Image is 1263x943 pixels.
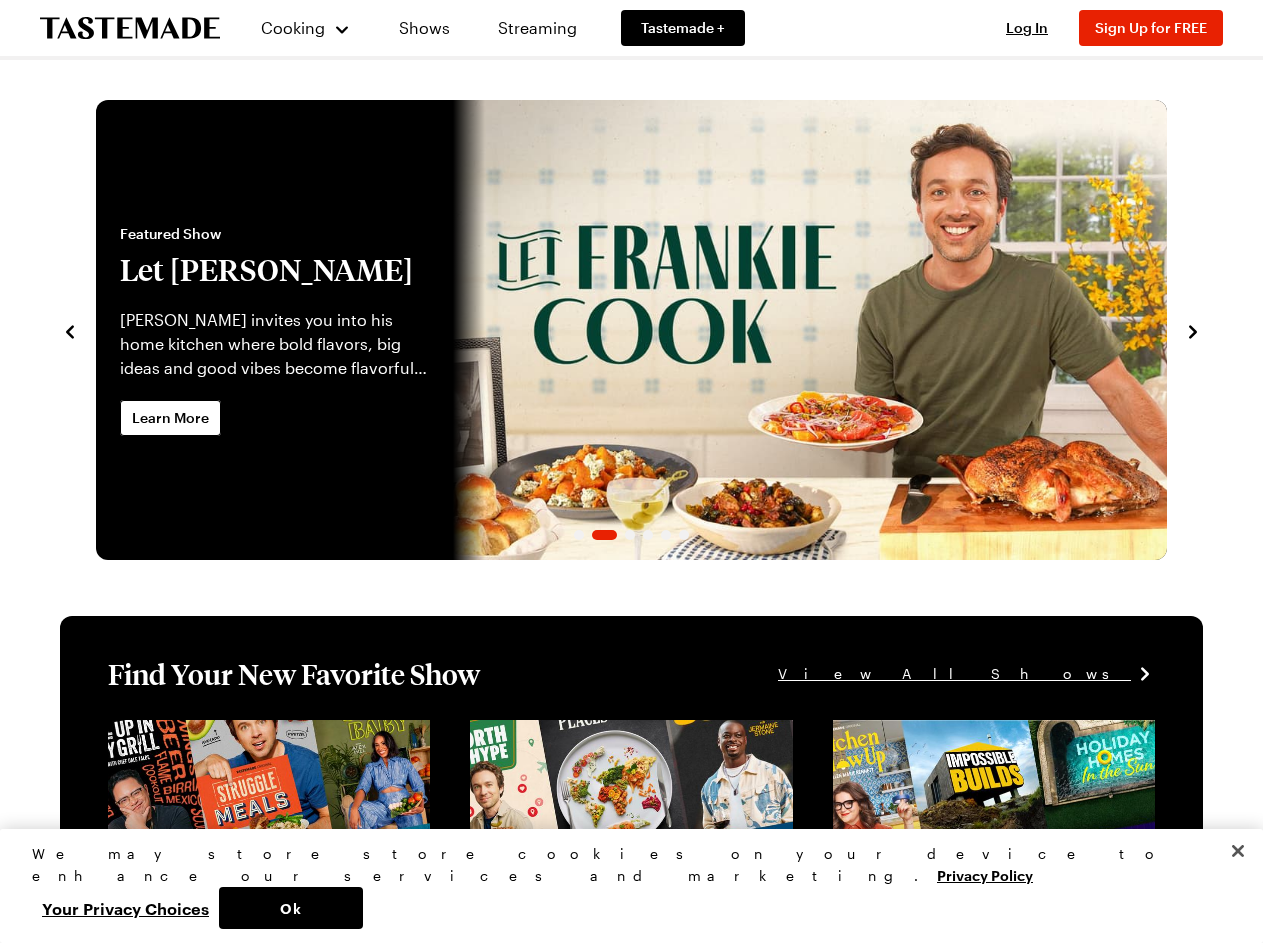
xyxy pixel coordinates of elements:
a: View All Shows [778,663,1155,685]
a: View full content for [object Object] [833,722,1106,741]
div: We may store store cookies on your device to enhance our services and marketing. [32,843,1214,887]
span: Go to slide 4 [643,530,653,540]
a: View full content for [object Object] [470,722,743,741]
span: Go to slide 6 [679,530,689,540]
button: navigate to previous item [60,318,80,342]
button: navigate to next item [1183,318,1203,342]
button: Your Privacy Choices [32,887,219,929]
a: Learn More [120,400,221,436]
span: Sign Up for FREE [1095,19,1207,36]
span: Tastemade + [641,18,725,38]
span: Go to slide 1 [574,530,584,540]
button: Cooking [260,4,351,52]
button: Sign Up for FREE [1079,10,1223,46]
span: Go to slide 5 [661,530,671,540]
span: Learn More [132,408,209,428]
p: [PERSON_NAME] invites you into his home kitchen where bold flavors, big ideas and good vibes beco... [120,308,429,380]
h1: Find Your New Favorite Show [108,656,480,692]
button: Close [1216,829,1260,873]
div: 2 / 6 [96,100,1167,560]
span: View All Shows [778,663,1131,685]
a: More information about your privacy, opens in a new tab [937,865,1033,884]
a: Tastemade + [621,10,745,46]
span: Cooking [261,18,325,37]
a: To Tastemade Home Page [40,17,220,40]
span: Go to slide 3 [625,530,635,540]
span: Log In [1006,19,1048,36]
button: Log In [987,18,1067,38]
button: Ok [219,887,363,929]
span: Featured Show [120,224,429,244]
h2: Let [PERSON_NAME] [120,252,429,288]
a: View full content for [object Object] [108,722,381,741]
span: Go to slide 2 [592,530,617,540]
div: Privacy [32,843,1214,929]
